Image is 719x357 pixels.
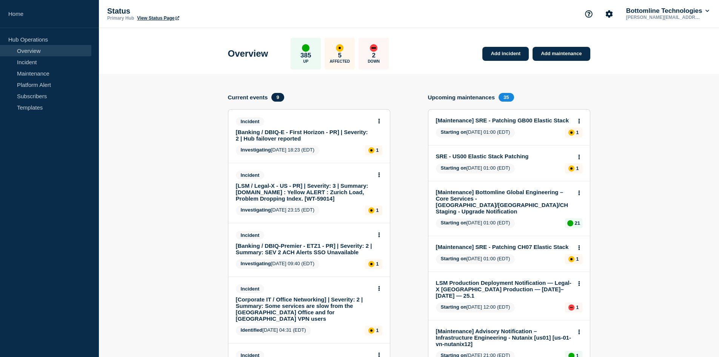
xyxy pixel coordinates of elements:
p: Up [303,59,308,63]
span: Investigating [241,207,271,213]
div: affected [336,44,343,52]
a: [Banking / DBIQ-E - First Horizon - PR] | Severity: 2 | Hub failover reported [236,129,372,142]
span: Investigating [241,261,271,266]
p: 1 [376,147,379,153]
span: Incident [236,171,265,179]
div: affected [368,147,374,153]
div: affected [568,256,574,262]
a: [Maintenance] Bottomline Global Engineering – Core Services - [GEOGRAPHIC_DATA]/[GEOGRAPHIC_DATA]... [436,189,572,215]
a: [Maintenance] Advisory Notification – Infrastructure Engineering - Nutanix [us01] [us-01-vn-nutan... [436,328,572,347]
a: [Maintenance] SRE - Patching CH07 Elastic Stack [436,244,572,250]
h4: Current events [228,94,268,100]
div: affected [368,328,374,334]
p: 1 [376,261,379,267]
button: Account settings [601,6,617,22]
p: 1 [576,304,579,310]
a: SRE - US00 Elastic Stack Patching [436,153,572,159]
p: 1 [576,256,579,262]
p: 5 [338,52,342,59]
div: affected [568,130,574,136]
button: Support [581,6,597,22]
p: Primary Hub [107,15,134,21]
span: [DATE] 23:15 (EDT) [236,206,320,215]
div: up [567,220,573,226]
span: Incident [236,117,265,126]
p: [PERSON_NAME][EMAIL_ADDRESS][DOMAIN_NAME] [625,15,703,20]
span: [DATE] 12:00 (EDT) [436,303,515,312]
span: Starting on [441,304,467,310]
span: [DATE] 01:00 (EDT) [436,254,515,264]
h4: Upcoming maintenances [428,94,495,100]
p: 1 [576,130,579,135]
a: View Status Page [137,15,179,21]
h1: Overview [228,48,268,59]
div: affected [568,165,574,172]
div: affected [368,261,374,267]
p: 385 [300,52,311,59]
span: Starting on [441,165,467,171]
span: 35 [499,93,514,102]
div: down [568,304,574,311]
span: [DATE] 01:00 (EDT) [436,128,515,138]
span: Starting on [441,220,467,226]
span: Incident [236,284,265,293]
div: down [370,44,377,52]
p: 1 [376,207,379,213]
span: 9 [271,93,284,102]
span: Starting on [441,256,467,261]
span: Starting on [441,129,467,135]
div: affected [368,207,374,213]
a: Add incident [482,47,529,61]
span: [DATE] 01:00 (EDT) [436,164,515,173]
a: [Maintenance] SRE - Patching GB00 Elastic Stack [436,117,572,124]
p: 21 [575,220,580,226]
p: Affected [330,59,350,63]
a: LSM Production Deployment Notification — Legal-X [GEOGRAPHIC_DATA] Production — [DATE]–[DATE] — 25.1 [436,280,572,299]
span: [DATE] 09:40 (EDT) [236,259,320,269]
span: Incident [236,231,265,240]
span: [DATE] 04:31 (EDT) [236,326,311,335]
p: Down [368,59,380,63]
span: [DATE] 01:00 (EDT) [436,218,515,228]
p: Status [107,7,258,15]
a: [Corporate IT / Office Networking] | Severity: 2 | Summary: Some services are slow from the [GEOG... [236,296,372,322]
span: Investigating [241,147,271,153]
div: up [302,44,309,52]
a: [LSM / Legal-X - US - PR] | Severity: 3 | Summary: [DOMAIN_NAME] : Yellow ALERT : Zurich Load, Pr... [236,182,372,202]
p: 2 [372,52,376,59]
span: Identified [241,327,263,333]
p: 1 [376,328,379,333]
span: [DATE] 18:23 (EDT) [236,145,320,155]
p: 1 [576,165,579,171]
a: Add maintenance [533,47,590,61]
a: [Banking / DBIQ-Premier - ETZ1 - PR] | Severity: 2 | Summary: SEV 2 ACH Alerts SSO Unavailable [236,243,372,255]
button: Bottomline Technologies [625,7,711,15]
